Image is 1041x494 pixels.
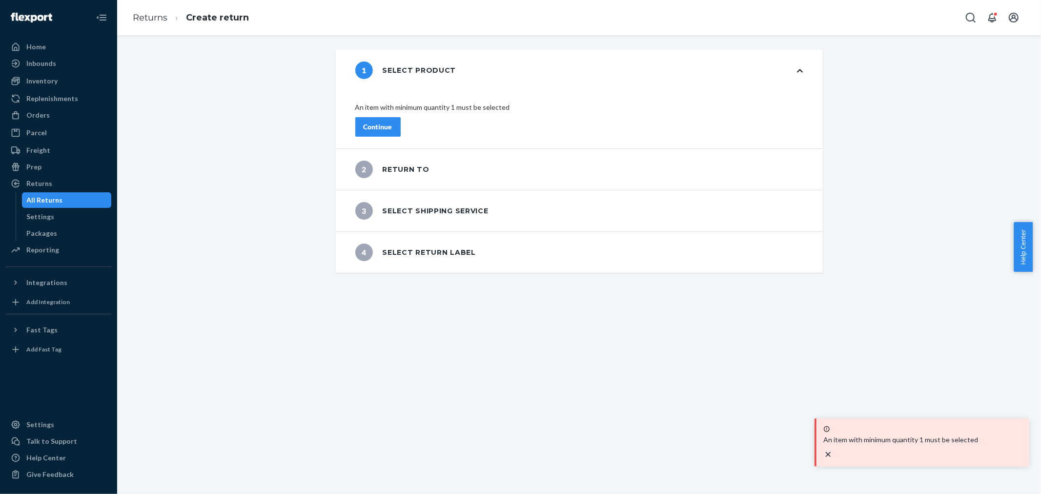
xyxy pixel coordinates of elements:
[6,433,111,449] a: Talk to Support
[355,161,429,178] div: Return to
[6,176,111,191] a: Returns
[22,192,112,208] a: All Returns
[6,56,111,71] a: Inbounds
[26,76,58,86] div: Inventory
[355,62,456,79] div: Select product
[961,8,980,27] button: Open Search Box
[26,179,52,188] div: Returns
[27,212,55,222] div: Settings
[26,278,67,288] div: Integrations
[26,110,50,120] div: Orders
[6,73,111,89] a: Inventory
[26,325,58,335] div: Fast Tags
[6,91,111,106] a: Replenishments
[22,226,112,241] a: Packages
[6,39,111,55] a: Home
[355,117,401,137] button: Continue
[6,450,111,466] a: Help Center
[1014,222,1033,272] button: Help Center
[6,125,111,141] a: Parcel
[26,162,41,172] div: Prep
[6,417,111,432] a: Settings
[133,12,167,23] a: Returns
[6,322,111,338] button: Fast Tags
[22,209,112,225] a: Settings
[26,94,78,103] div: Replenishments
[26,470,74,479] div: Give Feedback
[355,62,373,79] span: 1
[6,159,111,175] a: Prep
[364,122,392,132] div: Continue
[355,244,373,261] span: 4
[823,435,1022,445] p: An item with minimum quantity 1 must be selected
[26,245,59,255] div: Reporting
[26,59,56,68] div: Inbounds
[355,103,803,112] p: An item with minimum quantity 1 must be selected
[26,420,54,430] div: Settings
[26,42,46,52] div: Home
[6,467,111,482] button: Give Feedback
[26,436,77,446] div: Talk to Support
[26,145,50,155] div: Freight
[27,228,58,238] div: Packages
[355,161,373,178] span: 2
[823,450,833,459] svg: close toast
[1004,8,1023,27] button: Open account menu
[26,453,66,463] div: Help Center
[6,342,111,357] a: Add Fast Tag
[355,244,476,261] div: Select return label
[26,298,70,306] div: Add Integration
[186,12,249,23] a: Create return
[125,3,257,32] ol: breadcrumbs
[6,143,111,158] a: Freight
[26,345,61,353] div: Add Fast Tag
[6,275,111,290] button: Integrations
[11,13,52,22] img: Flexport logo
[26,128,47,138] div: Parcel
[6,107,111,123] a: Orders
[92,8,111,27] button: Close Navigation
[982,8,1002,27] button: Open notifications
[6,294,111,310] a: Add Integration
[6,242,111,258] a: Reporting
[355,202,489,220] div: Select shipping service
[27,195,63,205] div: All Returns
[355,202,373,220] span: 3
